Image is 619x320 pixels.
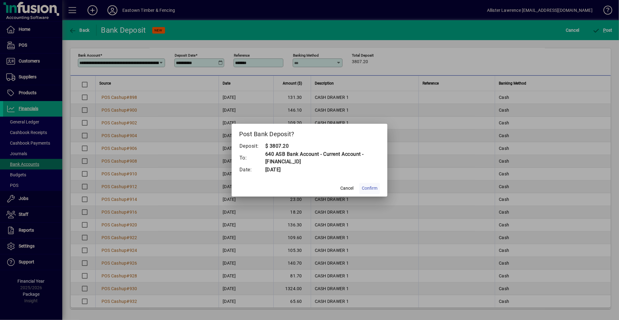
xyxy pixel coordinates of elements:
[340,185,353,192] span: Cancel
[362,185,377,192] span: Confirm
[337,183,357,194] button: Cancel
[265,166,380,174] td: [DATE]
[359,183,380,194] button: Confirm
[265,142,380,150] td: $ 3807.20
[232,124,387,142] h2: Post Bank Deposit?
[239,142,265,150] td: Deposit:
[239,166,265,174] td: Date:
[239,150,265,166] td: To:
[265,150,380,166] td: 640 ASB Bank Account - Current Account - [FINANCIAL_ID]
